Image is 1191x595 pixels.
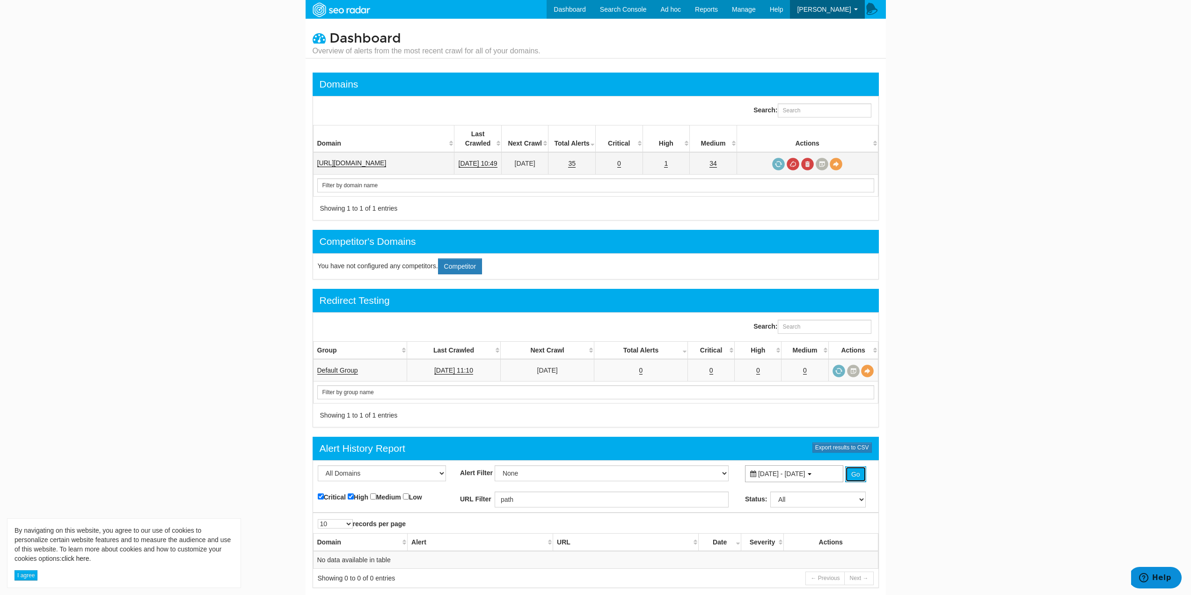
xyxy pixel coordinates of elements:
[408,534,553,551] th: Alert: activate to sort column ascending
[317,159,387,167] a: [URL][DOMAIN_NAME]
[501,359,594,382] td: [DATE]
[803,367,807,375] a: 0
[370,493,376,500] input: Medium
[770,6,783,13] span: Help
[737,125,878,153] th: Actions: activate to sort column ascending
[732,6,756,13] span: Manage
[812,442,872,453] a: Export results to CSV
[660,6,681,13] span: Ad hoc
[318,519,353,529] select: records per page
[833,365,845,377] a: Request a crawl
[434,367,473,375] a: [DATE] 11:10
[313,551,878,569] td: No data available in table
[495,492,729,507] input: All URLs
[318,492,346,502] label: Critical
[501,152,548,175] td: [DATE]
[758,470,805,477] span: [DATE] - [DATE]
[320,77,358,91] div: Domains
[15,570,37,580] button: I agree
[805,572,845,585] a: ← Previous
[797,6,851,13] span: [PERSON_NAME]
[320,411,584,420] div: Showing 1 to 1 of 1 entries
[313,534,408,551] th: Domain: activate to sort column ascending
[15,526,234,563] div: By navigating on this website, you agree to our use of cookies to personalize certain website fea...
[313,31,326,44] i: 
[753,103,871,118] label: Search:
[460,494,493,504] label: URL Filter
[699,534,741,551] th: Date: activate to sort column ascending
[501,342,594,360] th: Next Crawl: activate to sort column descending
[501,125,548,153] th: Next Crawl: activate to sort column descending
[753,320,871,334] label: Search:
[709,367,713,375] a: 0
[664,160,668,168] a: 1
[318,493,324,500] input: Critical
[403,492,422,502] label: Low
[459,160,497,168] a: [DATE] 10:49
[741,534,784,551] th: Severity: activate to sort column ascending
[348,492,368,502] label: High
[639,367,643,375] a: 0
[320,204,584,213] div: Showing 1 to 1 of 1 entries
[778,103,871,118] input: Search:
[403,493,409,500] input: Low
[801,158,814,170] a: Delete most recent audit
[735,342,782,360] th: High: activate to sort column descending
[687,342,734,360] th: Critical: activate to sort column descending
[844,572,873,585] a: Next →
[317,385,874,399] input: Search
[709,160,717,168] a: 34
[617,160,621,168] a: 0
[454,125,502,153] th: Last Crawled: activate to sort column descending
[320,235,416,249] div: Competitor's Domains
[553,534,699,551] th: URL: activate to sort column ascending
[313,253,879,279] div: You have not configured any competitors.
[595,125,643,153] th: Critical: activate to sort column descending
[318,519,406,529] label: records per page
[782,342,828,360] th: Medium: activate to sort column descending
[460,468,493,477] label: Alert Filter
[828,342,878,360] th: Actions: activate to sort column ascending
[320,294,390,308] div: Redirect Testing
[438,258,482,274] a: Competitor
[845,466,866,482] button: Go
[861,365,874,377] a: View Bundle Overview
[643,125,690,153] th: High: activate to sort column descending
[318,573,584,583] div: Showing 0 to 0 of 0 entries
[787,158,799,170] a: Cancel in-progress audit
[778,320,871,334] input: Search:
[317,178,874,192] input: Search
[348,493,354,500] input: High
[745,494,768,504] label: Status:
[407,342,500,360] th: Last Crawled: activate to sort column descending
[816,158,828,170] a: Crawl History
[313,125,454,153] th: Domain: activate to sort column ascending
[61,555,89,562] a: click here
[690,125,737,153] th: Medium: activate to sort column descending
[756,367,760,375] a: 0
[370,492,401,502] label: Medium
[695,6,718,13] span: Reports
[847,365,860,377] a: Crawl History
[568,160,576,168] a: 35
[317,367,358,375] a: Default Group
[783,534,878,551] th: Actions
[309,1,373,18] img: SEORadar
[1131,567,1182,590] iframe: Opens a widget where you can find more information
[594,342,688,360] th: Total Alerts: activate to sort column ascending
[772,158,785,170] a: Request a crawl
[313,342,407,360] th: Group: activate to sort column ascending
[830,158,842,170] a: View Domain Overview
[329,30,401,46] span: Dashboard
[548,125,596,153] th: Total Alerts: activate to sort column ascending
[320,441,405,455] div: Alert History Report
[313,46,541,56] small: Overview of alerts from the most recent crawl for all of your domains.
